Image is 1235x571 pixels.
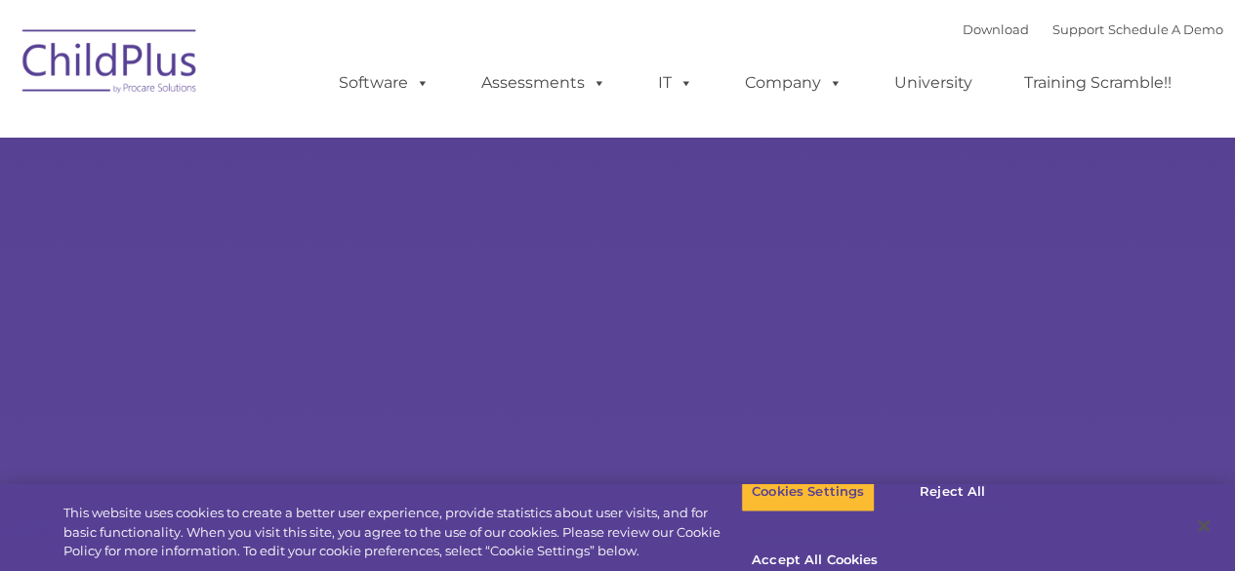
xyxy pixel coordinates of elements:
a: IT [638,63,713,102]
a: Download [963,21,1029,37]
div: This website uses cookies to create a better user experience, provide statistics about user visit... [63,504,741,561]
a: Schedule A Demo [1108,21,1223,37]
a: Training Scramble!! [1005,63,1191,102]
a: Assessments [462,63,626,102]
a: University [875,63,992,102]
button: Reject All [891,471,1013,512]
a: Company [725,63,862,102]
button: Close [1182,505,1225,548]
font: | [963,21,1223,37]
a: Software [319,63,449,102]
button: Cookies Settings [741,471,875,512]
a: Support [1052,21,1104,37]
img: ChildPlus by Procare Solutions [13,16,208,113]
